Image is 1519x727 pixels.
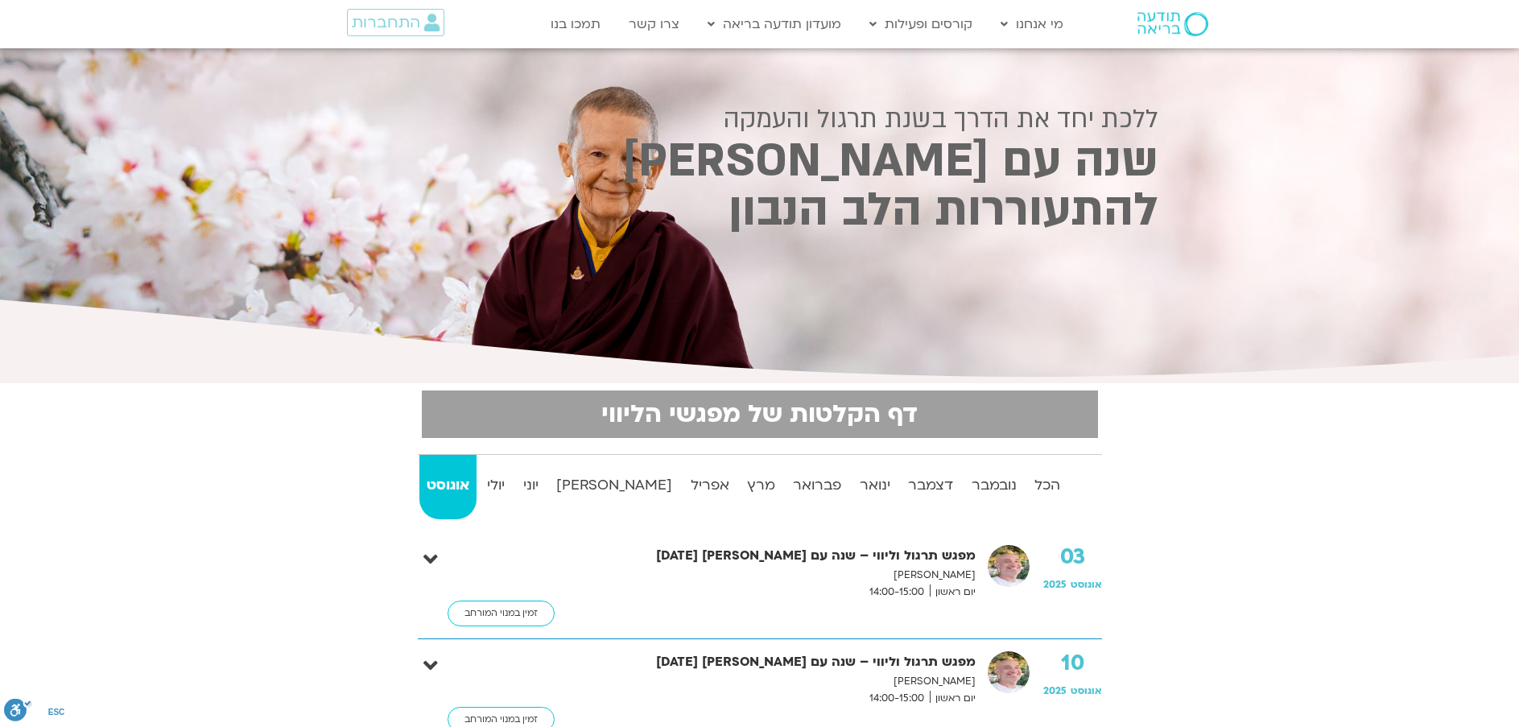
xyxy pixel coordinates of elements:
[852,473,898,498] strong: ינואר
[361,140,1158,183] h2: שנה עם [PERSON_NAME]
[700,9,849,39] a: מועדון תודעה בריאה
[621,9,687,39] a: צרו קשר
[1043,545,1102,569] strong: 03
[448,601,555,626] a: זמין במנוי המורחב
[553,545,976,567] strong: מפגש תרגול וליווי – שנה עם [PERSON_NAME] [DATE]
[480,455,512,519] a: יולי
[347,9,444,36] a: התחברות
[786,455,848,519] a: פברואר
[1043,578,1067,591] span: 2025
[901,455,960,519] a: דצמבר
[964,473,1024,498] strong: נובמבר
[549,455,679,519] a: [PERSON_NAME]
[1043,684,1067,697] span: 2025
[852,455,898,519] a: ינואר
[740,455,782,519] a: מרץ
[553,651,976,673] strong: מפגש תרגול וליווי – שנה עם [PERSON_NAME] [DATE]
[930,584,976,601] span: יום ראשון
[553,567,976,584] p: [PERSON_NAME]
[683,455,736,519] a: אפריל
[515,473,545,498] strong: יוני
[361,105,1158,134] h2: ללכת יחד את הדרך בשנת תרגול והעמקה
[1027,473,1067,498] strong: הכל
[1071,578,1102,591] span: אוגוסט
[419,473,477,498] strong: אוגוסט
[1071,684,1102,697] span: אוגוסט
[431,400,1088,428] h2: דף הקלטות של מפגשי הליווי
[930,690,976,707] span: יום ראשון
[864,690,930,707] span: 14:00-15:00
[901,473,960,498] strong: דצמבר
[786,473,848,498] strong: פברואר
[683,473,736,498] strong: אפריל
[352,14,420,31] span: התחברות
[361,189,1158,232] h2: להתעוררות הלב הנבון
[993,9,1071,39] a: מי אנחנו
[1137,12,1208,36] img: תודעה בריאה
[964,455,1024,519] a: נובמבר
[1027,455,1067,519] a: הכל
[1043,651,1102,675] strong: 10
[861,9,980,39] a: קורסים ופעילות
[515,455,545,519] a: יוני
[480,473,512,498] strong: יולי
[549,473,679,498] strong: [PERSON_NAME]
[543,9,609,39] a: תמכו בנו
[553,673,976,690] p: [PERSON_NAME]
[419,455,477,519] a: אוגוסט
[864,584,930,601] span: 14:00-15:00
[740,473,782,498] strong: מרץ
